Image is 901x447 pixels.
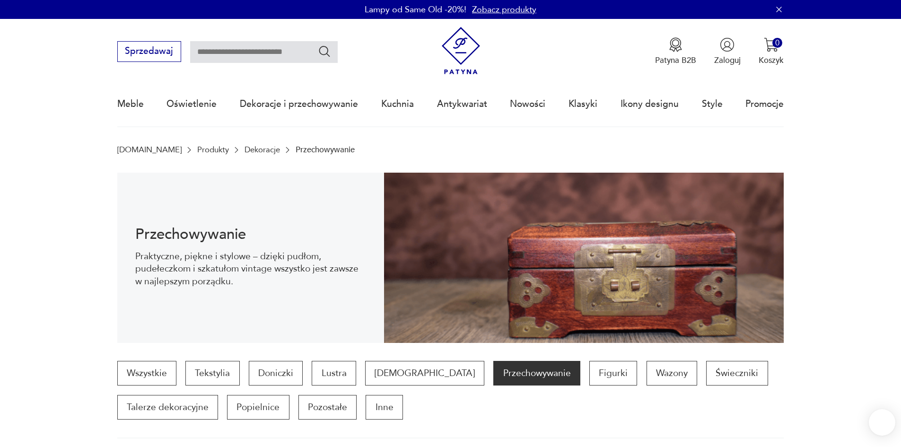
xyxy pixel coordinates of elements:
[714,37,741,66] button: Zaloguj
[249,361,303,386] a: Doniczki
[772,38,782,48] div: 0
[227,395,289,420] a: Popielnice
[245,145,280,154] a: Dekoracje
[621,82,679,126] a: Ikony designu
[135,228,366,241] h1: Przechowywanie
[472,4,536,16] a: Zobacz produkty
[117,41,181,62] button: Sprzedawaj
[117,145,182,154] a: [DOMAIN_NAME]
[298,395,357,420] a: Pozostałe
[702,82,723,126] a: Style
[759,55,784,66] p: Koszyk
[655,37,696,66] a: Ikona medaluPatyna B2B
[510,82,545,126] a: Nowości
[589,361,637,386] a: Figurki
[647,361,697,386] a: Wazony
[117,48,181,56] a: Sprzedawaj
[720,37,735,52] img: Ikonka użytkownika
[365,361,484,386] a: [DEMOGRAPHIC_DATA]
[745,82,784,126] a: Promocje
[759,37,784,66] button: 0Koszyk
[493,361,580,386] a: Przechowywanie
[312,361,356,386] a: Lustra
[384,173,784,343] img: Przechowywanie
[655,55,696,66] p: Patyna B2B
[166,82,217,126] a: Oświetlenie
[706,361,768,386] a: Świeczniki
[185,361,239,386] a: Tekstylia
[366,395,402,420] a: Inne
[655,37,696,66] button: Patyna B2B
[240,82,358,126] a: Dekoracje i przechowywanie
[117,82,144,126] a: Meble
[869,409,895,436] iframe: Smartsupp widget button
[569,82,597,126] a: Klasyki
[197,145,229,154] a: Produkty
[381,82,414,126] a: Kuchnia
[318,44,332,58] button: Szukaj
[668,37,683,52] img: Ikona medalu
[135,250,366,288] p: Praktyczne, piękne i stylowe – dzięki pudłom, pudełeczkom i szkatułom vintage wszystko jest zawsz...
[296,145,355,154] p: Przechowywanie
[764,37,779,52] img: Ikona koszyka
[117,395,218,420] a: Talerze dekoracyjne
[714,55,741,66] p: Zaloguj
[117,361,176,386] a: Wszystkie
[437,27,485,75] img: Patyna - sklep z meblami i dekoracjami vintage
[437,82,487,126] a: Antykwariat
[365,4,466,16] p: Lampy od Same Old -20%!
